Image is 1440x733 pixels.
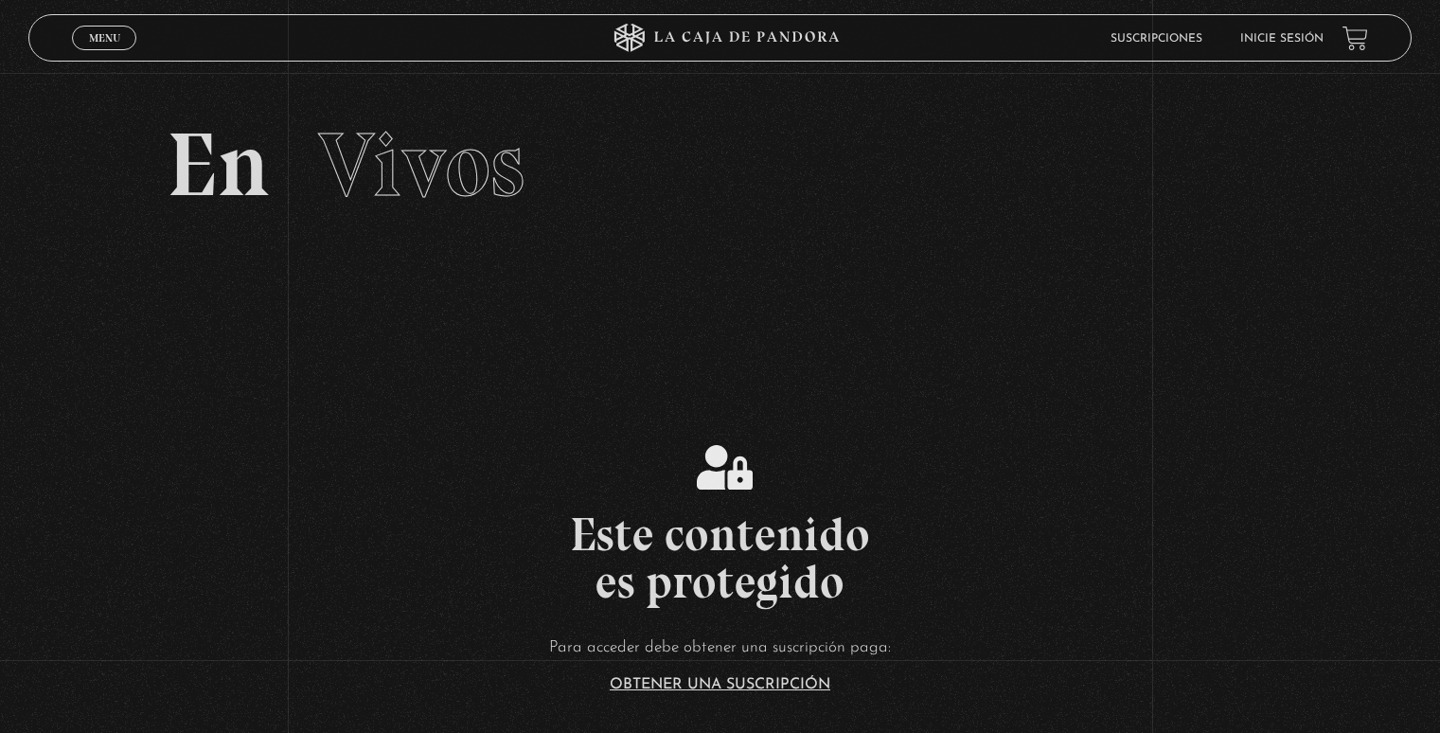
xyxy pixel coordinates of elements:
h2: En [167,120,1272,210]
span: Cerrar [82,48,127,62]
span: Vivos [318,111,524,219]
a: Suscripciones [1111,33,1202,45]
span: Menu [89,32,120,44]
a: View your shopping cart [1342,26,1368,51]
a: Obtener una suscripción [610,677,830,692]
a: Inicie sesión [1240,33,1324,45]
